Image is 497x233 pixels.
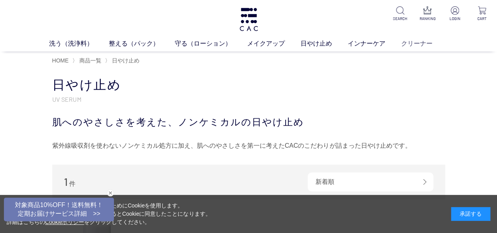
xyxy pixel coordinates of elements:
h1: 日やけ止め [52,77,445,94]
a: メイクアップ [247,39,301,48]
div: 承諾する [451,207,490,221]
p: CART [473,16,491,22]
img: logo [238,8,259,31]
a: インナーケア [348,39,401,48]
p: SEARCH [391,16,409,22]
a: LOGIN [446,6,464,22]
a: 商品一覧 [78,57,101,64]
li: 〉 [105,57,141,64]
div: 新着順 [308,172,433,191]
div: 紫外線吸収剤を使わないノンケミカル処方に加え、肌へのやさしさを第一に考えたCACのこだわりが詰まった日やけ止めです。 [52,139,445,152]
p: LOGIN [446,16,464,22]
a: 整える（パック） [109,39,175,48]
a: クリーナー [401,39,448,48]
a: 守る（ローション） [175,39,247,48]
a: 洗う（洗浄料） [49,39,109,48]
a: 日やけ止め [110,57,139,64]
span: 日やけ止め [112,57,139,64]
span: 件 [69,180,75,187]
a: SEARCH [391,6,409,22]
span: 1 [64,176,68,188]
p: RANKING [418,16,436,22]
p: UV SERUM [52,95,445,103]
span: 商品一覧 [79,57,101,64]
a: HOME [52,57,69,64]
a: CART [473,6,491,22]
a: RANKING [418,6,436,22]
a: 日やけ止め [301,39,348,48]
li: 〉 [72,57,103,64]
div: 肌へのやさしさを考えた、ノンケミカルの日やけ止め [52,115,445,129]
